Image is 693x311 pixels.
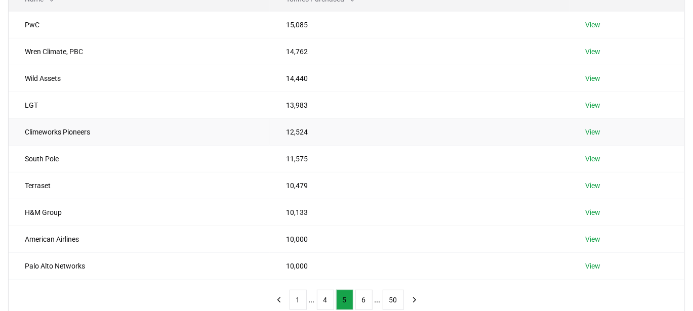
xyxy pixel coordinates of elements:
[317,290,334,310] button: 4
[270,38,569,65] td: 14,762
[9,92,270,118] td: LGT
[586,127,601,137] a: View
[9,145,270,172] td: South Pole
[406,290,423,310] button: next page
[270,172,569,199] td: 10,479
[9,11,270,38] td: PwC
[383,290,404,310] button: 50
[270,199,569,226] td: 10,133
[270,11,569,38] td: 15,085
[9,252,270,279] td: Palo Alto Networks
[586,207,601,217] a: View
[9,65,270,92] td: Wild Assets
[290,290,307,310] button: 1
[270,118,569,145] td: 12,524
[9,38,270,65] td: Wren Climate, PBC
[336,290,353,310] button: 5
[270,145,569,172] td: 11,575
[270,226,569,252] td: 10,000
[586,181,601,191] a: View
[270,290,288,310] button: previous page
[586,47,601,57] a: View
[270,65,569,92] td: 14,440
[586,73,601,83] a: View
[9,199,270,226] td: H&M Group
[586,234,601,244] a: View
[270,92,569,118] td: 13,983
[586,20,601,30] a: View
[586,261,601,271] a: View
[375,294,381,306] li: ...
[586,154,601,164] a: View
[586,100,601,110] a: View
[270,252,569,279] td: 10,000
[9,172,270,199] td: Terraset
[9,118,270,145] td: Climeworks Pioneers
[355,290,373,310] button: 6
[9,226,270,252] td: American Airlines
[309,294,315,306] li: ...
